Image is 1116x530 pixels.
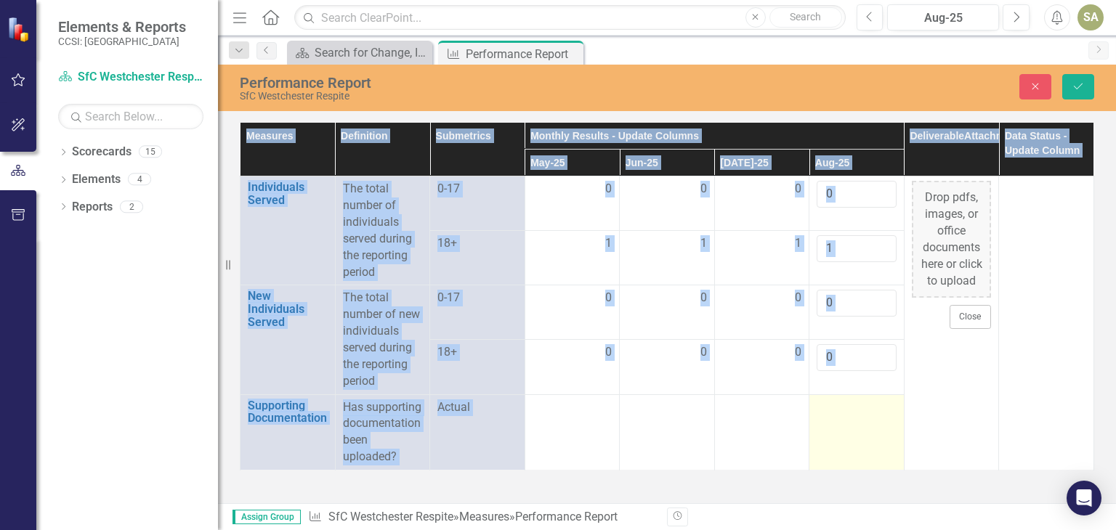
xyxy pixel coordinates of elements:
button: Close [950,305,991,328]
span: 0 [700,290,707,306]
div: The total number of individuals served during the reporting period [343,181,423,280]
span: 0 [795,290,801,306]
div: 4 [128,174,151,186]
span: 1 [795,235,801,252]
a: Measures [459,510,509,523]
button: Aug-25 [887,4,999,30]
a: Supporting Documentation [248,399,328,425]
button: Search [769,7,842,28]
a: Search for Change, Inc Landing Page [291,44,429,62]
span: 0 [605,181,612,197]
a: SfC Westchester Respite [328,510,453,523]
span: 0 [605,344,612,361]
span: 0 [700,181,707,197]
div: Performance Report [515,510,618,523]
span: 0-17 [437,290,517,306]
a: Elements [72,171,121,188]
span: 0-17 [437,181,517,197]
span: Assign Group [232,510,301,524]
a: Individuals Served [248,181,328,206]
div: 2 [120,200,143,213]
div: Open Intercom Messenger [1067,481,1101,515]
span: Actual [437,399,517,416]
div: Search for Change, Inc Landing Page [315,44,429,62]
div: Drop pdfs, images, or office documents here or click to upload [912,181,992,298]
span: Elements & Reports [58,18,186,36]
a: Reports [72,199,113,216]
input: Search Below... [58,104,203,129]
span: 18+ [437,235,517,252]
div: 15 [139,146,162,158]
span: 0 [700,344,707,361]
a: Scorecards [72,144,132,160]
div: Has supporting documentation been uploaded? [343,399,423,465]
img: ClearPoint Strategy [7,16,33,41]
a: New Individuals Served [248,290,328,328]
span: 0 [795,344,801,361]
div: Performance Report [466,45,580,63]
small: CCSI: [GEOGRAPHIC_DATA] [58,36,186,47]
button: SA [1077,4,1104,30]
div: Performance Report [240,75,713,91]
span: 18+ [437,344,517,361]
div: Aug-25 [892,9,994,27]
input: Search ClearPoint... [294,5,845,30]
a: SfC Westchester Respite [58,69,203,86]
span: 1 [700,235,707,252]
div: SfC Westchester Respite [240,91,713,102]
span: Search [790,11,821,23]
span: 0 [605,290,612,306]
div: The total number of new individuals served during the reporting period [343,290,423,389]
span: 1 [605,235,612,252]
span: 0 [795,181,801,197]
div: » » [308,509,656,526]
